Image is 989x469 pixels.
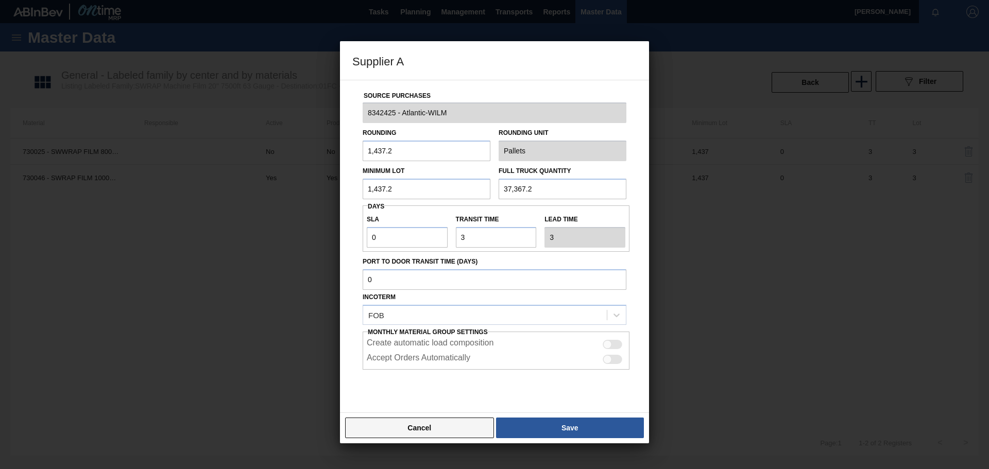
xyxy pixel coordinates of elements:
[367,338,493,351] label: Create automatic load composition
[363,254,626,269] label: Port to Door Transit Time (days)
[363,167,404,175] label: Minimum Lot
[340,41,649,80] h3: Supplier A
[345,418,494,438] button: Cancel
[364,92,431,99] label: Source Purchases
[367,212,448,227] label: SLA
[363,336,629,351] div: This setting enables the automatic creation of load composition on the supplier side if the order...
[499,126,626,141] label: Rounding Unit
[368,203,384,210] span: Days
[368,310,384,319] div: FOB
[363,293,396,301] label: Incoterm
[496,418,644,438] button: Save
[363,129,396,136] label: Rounding
[544,212,625,227] label: Lead time
[367,353,470,366] label: Accept Orders Automatically
[363,351,629,366] div: This configuration enables automatic acceptance of the order on the supplier side
[456,212,537,227] label: Transit time
[368,328,488,336] span: Monthly Material Group Settings
[499,167,571,175] label: Full Truck Quantity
